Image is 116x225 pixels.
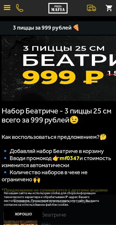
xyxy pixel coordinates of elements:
[2,155,111,169] span: 🔹 Вводи промокод 👉 и стоимость изменится автоматически
[2,169,88,183] span: 🔹 Количество наборов в чеке не ограничено 🙌
[4,208,43,221] button: Хорошо
[2,106,111,124] span: Набор Беатриче - 3 пиццы 25 см всего за 999 рублей😉
[2,148,104,155] span: 🔹 Добавляй набор Беатриче в корзину
[4,191,108,207] p: На нашем сайте мы используем cookie для сбора информации технического характера и обрабатываем IP...
[60,155,80,162] b: mf0347
[2,133,107,140] span: Как воспользоваться предложением?🤔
